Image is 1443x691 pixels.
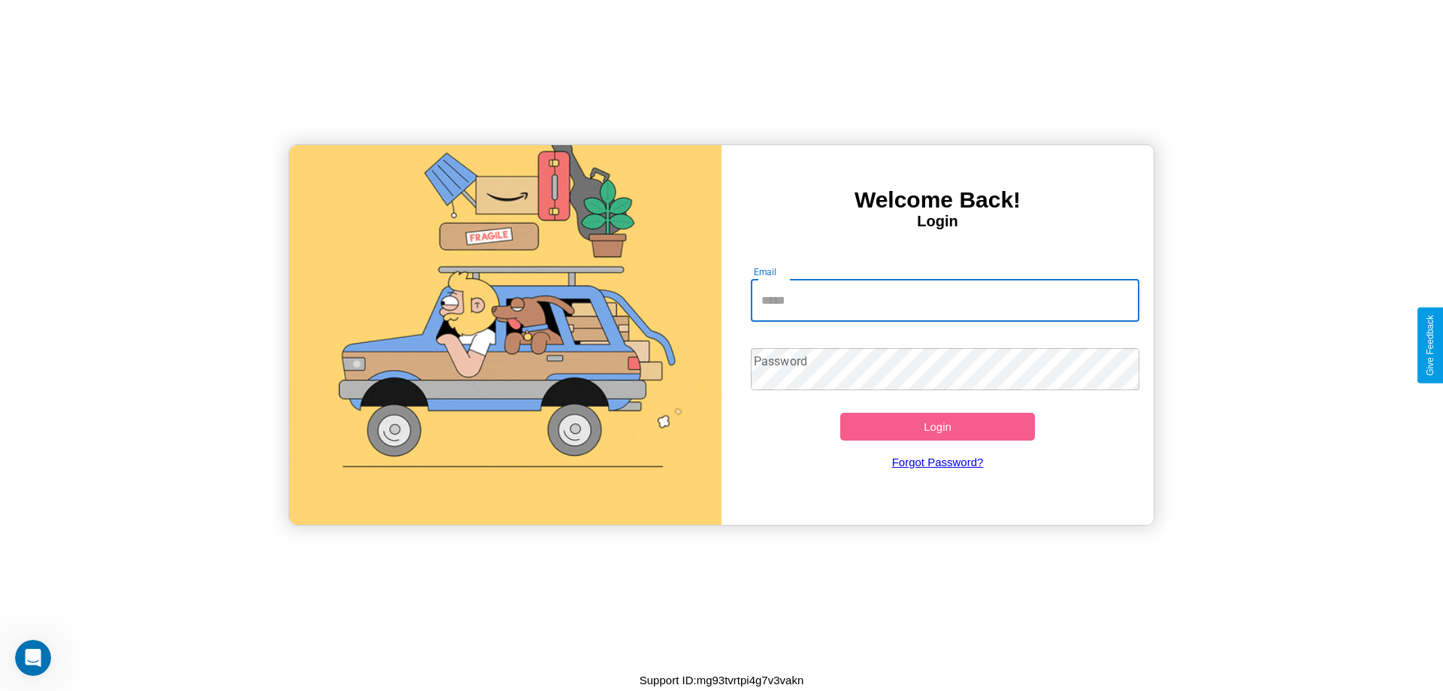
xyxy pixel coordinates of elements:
[1425,315,1435,376] div: Give Feedback
[743,441,1133,483] a: Forgot Password?
[640,670,803,690] p: Support ID: mg93tvrtpi4g7v3vakn
[754,265,777,278] label: Email
[721,187,1154,213] h3: Welcome Back!
[721,213,1154,230] h4: Login
[15,640,51,676] iframe: Intercom live chat
[289,145,721,525] img: gif
[840,413,1035,441] button: Login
